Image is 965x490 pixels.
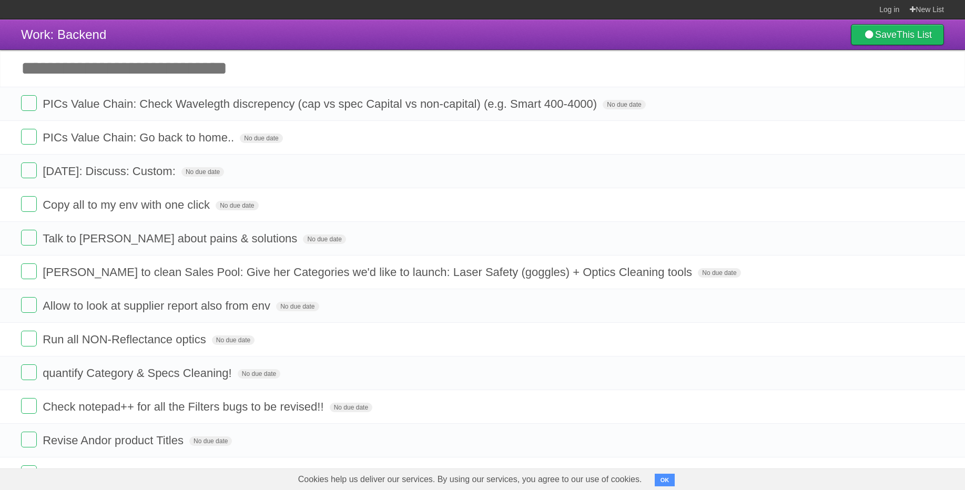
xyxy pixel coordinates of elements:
span: [DATE]: Discuss: Custom: [43,165,178,178]
button: OK [655,474,675,486]
span: Allow to look at supplier report also from env [43,299,273,312]
label: Done [21,465,37,481]
b: This List [897,29,932,40]
span: PICs Value Chain: Go back to home.. [43,131,237,144]
span: No due date [276,302,319,311]
span: No due date [303,234,346,244]
span: quantify Category & Specs Cleaning! [43,366,235,380]
span: Talk to [PERSON_NAME] about pains & solutions [43,232,300,245]
span: Run all NON-Reflectance optics [43,333,209,346]
a: SaveThis List [851,24,944,45]
span: No due date [216,201,258,210]
label: Done [21,297,37,313]
span: No due date [240,134,282,143]
label: Done [21,432,37,447]
label: Done [21,263,37,279]
span: No due date [189,436,232,446]
label: Done [21,129,37,145]
span: Work: Backend [21,27,106,42]
span: Cookies help us deliver our services. By using our services, you agree to our use of cookies. [288,469,653,490]
label: Done [21,162,37,178]
label: Done [21,230,37,246]
label: Done [21,95,37,111]
span: [PERSON_NAME] to clean Sales Pool: Give her Categories we'd like to launch: Laser Safety (goggles... [43,266,695,279]
span: No due date [238,369,280,379]
span: No due date [212,335,255,345]
span: No due date [181,167,224,177]
span: Revise Andor product Titles [43,434,186,447]
span: No due date [698,268,740,278]
span: Scrape [PERSON_NAME] Material Constants & tell BB about the others (e.g. Tecnottica) [43,467,500,481]
span: PICs Value Chain: Check Wavelegth discrepency (cap vs spec Capital vs non-capital) (e.g. Smart 40... [43,97,600,110]
label: Done [21,196,37,212]
span: Copy all to my env with one click [43,198,212,211]
span: No due date [603,100,645,109]
span: Check notepad++ for all the Filters bugs to be revised!! [43,400,326,413]
label: Done [21,398,37,414]
span: No due date [330,403,372,412]
label: Done [21,364,37,380]
label: Done [21,331,37,346]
